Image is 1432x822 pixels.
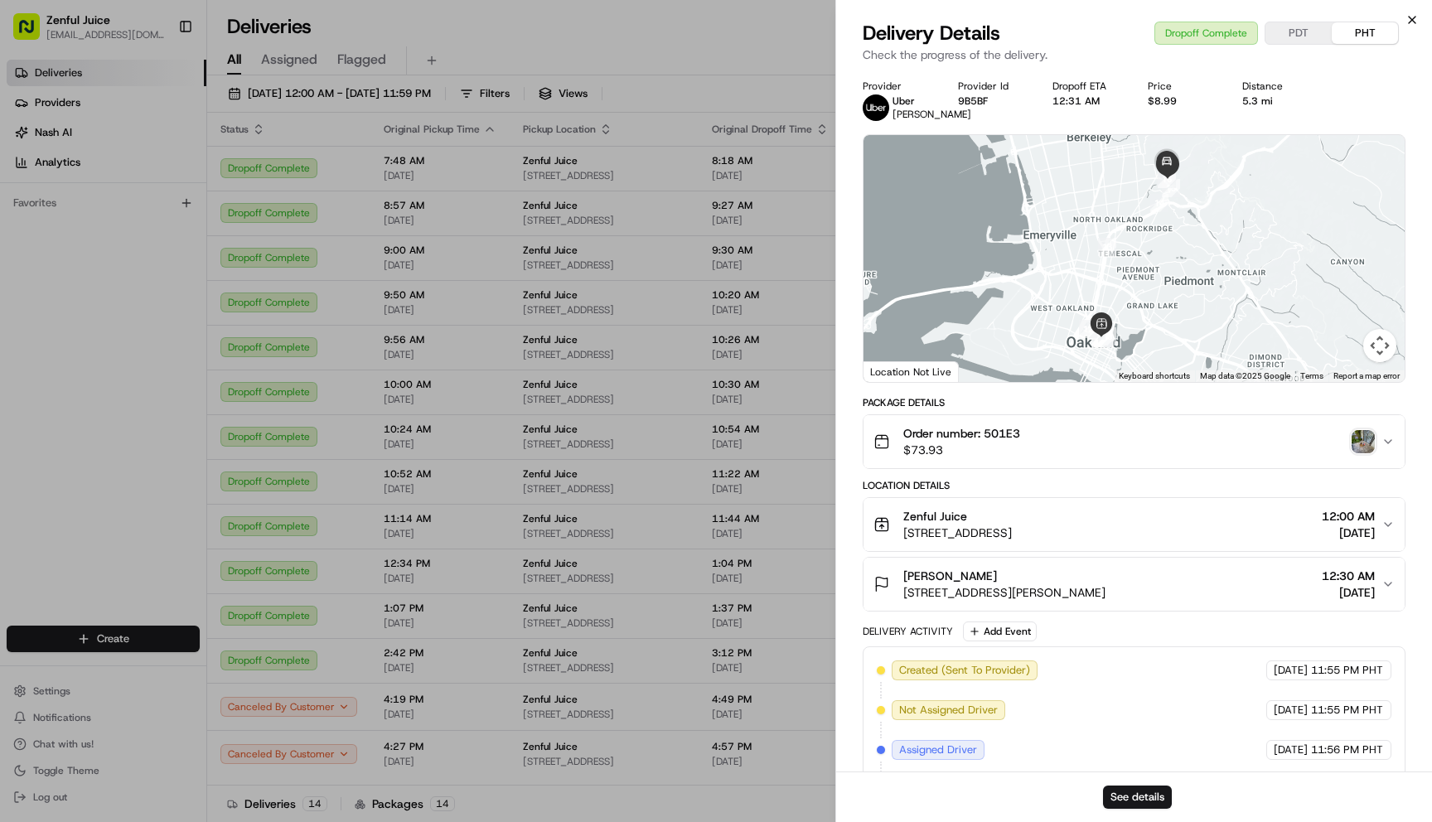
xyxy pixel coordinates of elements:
img: photo_proof_of_delivery image [1352,430,1375,453]
button: PHT [1332,22,1398,44]
div: Dropoff ETA [1052,80,1121,93]
span: Delivery Details [863,20,1000,46]
span: Order number: 501E3 [903,425,1020,442]
a: Powered byPylon [117,280,201,293]
div: Price [1148,80,1217,93]
span: Map data ©2025 Google [1200,371,1290,380]
img: uber-new-logo.jpeg [863,94,889,121]
div: Delivery Activity [863,625,953,638]
button: Order number: 501E3$73.93photo_proof_of_delivery image [864,415,1405,468]
div: 15 [1162,179,1180,197]
button: [PERSON_NAME][STREET_ADDRESS][PERSON_NAME]12:30 AM[DATE] [864,558,1405,611]
span: API Documentation [157,240,266,257]
div: Provider [863,80,931,93]
div: 💻 [140,242,153,255]
img: 1736555255976-a54dd68f-1ca7-489b-9aae-adbdc363a1c4 [17,158,46,188]
input: Clear [43,107,273,124]
button: Zenful Juice[STREET_ADDRESS]12:00 AM[DATE] [864,498,1405,551]
span: 12:00 AM [1322,508,1375,525]
span: 11:55 PM PHT [1311,663,1383,678]
div: 12 [1079,320,1097,338]
img: Google [868,360,922,382]
span: [PERSON_NAME] [893,108,971,121]
span: [STREET_ADDRESS] [903,525,1012,541]
span: [DATE] [1274,663,1308,678]
a: 📗Knowledge Base [10,234,133,264]
span: Uber [893,94,915,108]
p: Check the progress of the delivery. [863,46,1405,63]
a: Open this area in Google Maps (opens a new window) [868,360,922,382]
div: Start new chat [56,158,272,175]
span: 12:30 AM [1322,568,1375,584]
a: Terms [1300,371,1323,380]
div: Location Details [863,479,1405,492]
div: 14 [1150,194,1168,212]
button: Add Event [963,621,1037,641]
div: Provider Id [958,80,1027,93]
a: Report a map error [1333,371,1400,380]
button: Map camera controls [1363,329,1396,362]
button: Keyboard shortcuts [1119,370,1190,382]
button: See details [1103,786,1172,809]
span: [DATE] [1322,525,1375,541]
button: Start new chat [282,163,302,183]
span: [STREET_ADDRESS][PERSON_NAME] [903,584,1105,601]
div: $8.99 [1148,94,1217,108]
span: Pylon [165,281,201,293]
span: Created (Sent To Provider) [899,663,1030,678]
span: [DATE] [1322,584,1375,601]
span: [DATE] [1274,742,1308,757]
div: 5.3 mi [1242,94,1311,108]
span: Assigned Driver [899,742,977,757]
span: Zenful Juice [903,508,967,525]
button: PDT [1265,22,1332,44]
div: Package Details [863,396,1405,409]
span: $73.93 [903,442,1020,458]
div: Location Not Live [864,361,959,382]
div: 10 [1098,327,1116,346]
div: 16 [1158,170,1176,188]
span: [PERSON_NAME] [903,568,997,584]
span: [DATE] [1274,703,1308,718]
div: We're available if you need us! [56,175,210,188]
span: 11:55 PM PHT [1311,703,1383,718]
img: Nash [17,17,50,50]
span: Knowledge Base [33,240,127,257]
div: 📗 [17,242,30,255]
div: 13 [1098,238,1116,256]
span: Not Assigned Driver [899,703,998,718]
div: Distance [1242,80,1311,93]
a: 💻API Documentation [133,234,273,264]
button: 9B5BF [958,94,988,108]
p: Welcome 👋 [17,66,302,93]
span: 11:56 PM PHT [1311,742,1383,757]
div: 12:31 AM [1052,94,1121,108]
